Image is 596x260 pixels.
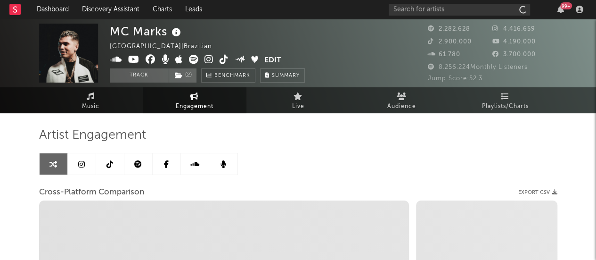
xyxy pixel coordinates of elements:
[169,68,196,83] button: (2)
[110,41,223,52] div: [GEOGRAPHIC_DATA] | Brazilian
[428,39,472,45] span: 2.900.000
[454,87,557,113] a: Playlists/Charts
[246,87,350,113] a: Live
[39,187,144,198] span: Cross-Platform Comparison
[110,24,183,39] div: MC Marks
[39,130,146,141] span: Artist Engagement
[110,68,169,83] button: Track
[389,4,530,16] input: Search for artists
[176,101,213,112] span: Engagement
[482,101,529,112] span: Playlists/Charts
[143,87,246,113] a: Engagement
[201,68,255,83] a: Benchmark
[272,73,300,78] span: Summary
[492,51,536,58] span: 3.700.000
[387,101,416,112] span: Audience
[428,64,528,70] span: 8.256.224 Monthly Listeners
[560,2,572,9] div: 99 +
[492,26,535,32] span: 4.416.659
[518,190,557,195] button: Export CSV
[428,51,460,58] span: 61.780
[214,70,250,82] span: Benchmark
[428,26,470,32] span: 2.282.628
[350,87,454,113] a: Audience
[169,68,197,83] span: ( 2 )
[264,55,281,67] button: Edit
[428,75,482,82] span: Jump Score: 52.3
[557,6,564,13] button: 99+
[292,101,304,112] span: Live
[260,68,305,83] button: Summary
[82,101,99,112] span: Music
[39,87,143,113] a: Music
[492,39,536,45] span: 4.190.000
